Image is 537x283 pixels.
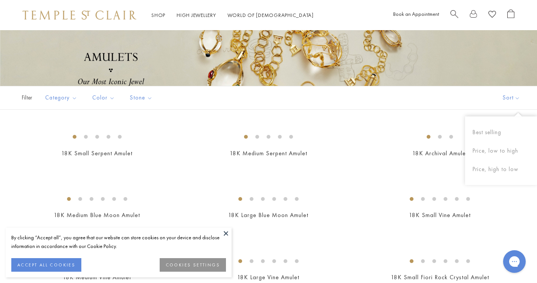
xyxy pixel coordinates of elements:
[88,93,121,102] span: Color
[412,149,468,157] a: 18K Archival Amulet
[41,93,83,102] span: Category
[230,149,307,157] a: 18K Medium Serpent Amulet
[465,142,537,160] button: Price, low to high
[465,160,537,179] button: Price, high to low
[87,89,121,106] button: Color
[151,11,314,20] nav: Main navigation
[177,12,216,18] a: High JewelleryHigh Jewellery
[488,9,496,21] a: View Wishlist
[507,9,514,21] a: Open Shopping Bag
[160,258,226,272] button: COOKIES SETTINGS
[409,211,471,219] a: 18K Small Vine Amulet
[393,11,439,17] a: Book an Appointment
[227,12,314,18] a: World of [DEMOGRAPHIC_DATA]World of [DEMOGRAPHIC_DATA]
[11,233,226,251] div: By clicking “Accept all”, you agree that our website can store cookies on your device and disclos...
[391,273,489,281] a: 18K Small Fiori Rock Crystal Amulet
[126,93,158,102] span: Stone
[11,258,81,272] button: ACCEPT ALL COOKIES
[61,149,133,157] a: 18K Small Serpent Amulet
[465,123,537,142] button: Best selling
[486,86,537,109] button: Show sort by
[151,12,165,18] a: ShopShop
[23,11,136,20] img: Temple St. Clair
[237,273,299,281] a: 18K Large Vine Amulet
[124,89,158,106] button: Stone
[450,9,458,21] a: Search
[228,211,308,219] a: 18K Large Blue Moon Amulet
[54,211,140,219] a: 18K Medium Blue Moon Amulet
[40,89,83,106] button: Category
[499,248,529,275] iframe: Gorgias live chat messenger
